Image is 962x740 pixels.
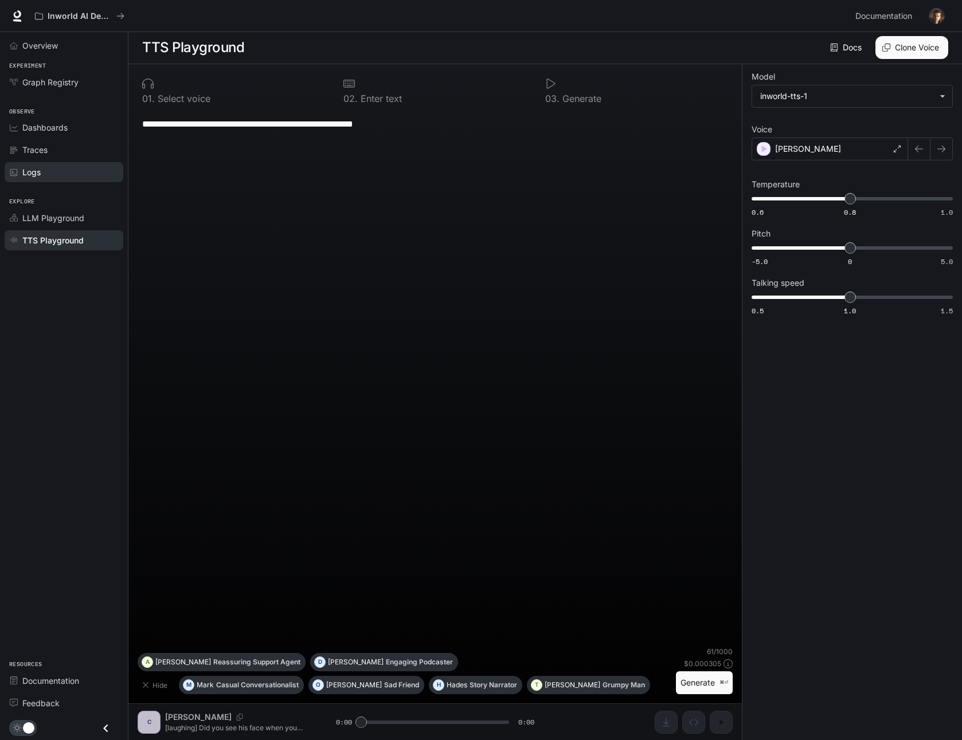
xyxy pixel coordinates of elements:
a: Traces [5,140,123,160]
p: Inworld AI Demos [48,11,112,21]
button: O[PERSON_NAME]Sad Friend [308,676,424,694]
button: Close drawer [93,717,119,740]
span: Logs [22,166,41,178]
a: Graph Registry [5,72,123,92]
a: Logs [5,162,123,182]
button: Generate⌘⏎ [676,671,733,695]
span: Graph Registry [22,76,79,88]
p: Hades [447,682,467,688]
span: Traces [22,144,48,156]
span: TTS Playground [22,234,84,246]
p: Model [752,73,775,81]
p: Engaging Podcaster [386,659,453,666]
a: TTS Playground [5,230,123,250]
p: Pitch [752,230,771,238]
span: 0 [848,257,852,266]
button: Clone Voice [875,36,948,59]
a: Docs [828,36,866,59]
a: Dashboards [5,117,123,137]
a: Overview [5,36,123,56]
a: Documentation [851,5,921,27]
p: [PERSON_NAME] [775,143,841,155]
button: Hide [138,676,174,694]
p: Talking speed [752,279,804,287]
button: A[PERSON_NAME]Reassuring Support Agent [138,653,306,671]
a: Feedback [5,693,123,713]
span: Documentation [22,675,79,687]
div: inworld-tts-1 [752,85,952,107]
button: User avatar [925,5,948,27]
p: Voice [752,125,772,133]
span: -5.0 [752,257,768,266]
span: Documentation [855,9,912,23]
p: 0 1 . [142,94,155,103]
span: Overview [22,40,58,52]
p: [PERSON_NAME] [545,682,600,688]
div: O [313,676,323,694]
div: A [142,653,152,671]
p: [PERSON_NAME] [328,659,384,666]
p: Enter text [358,94,402,103]
p: Grumpy Man [603,682,645,688]
span: Dark mode toggle [23,721,34,734]
div: M [183,676,194,694]
p: [PERSON_NAME] [155,659,211,666]
span: 0.5 [752,306,764,316]
span: Feedback [22,697,60,709]
div: H [433,676,444,694]
button: HHadesStory Narrator [429,676,522,694]
p: Temperature [752,180,800,188]
div: D [315,653,325,671]
span: 0.6 [752,207,764,217]
a: LLM Playground [5,208,123,228]
p: Select voice [155,94,210,103]
p: 0 3 . [545,94,560,103]
p: Sad Friend [384,682,419,688]
span: 1.5 [941,306,953,316]
p: ⌘⏎ [719,679,728,686]
div: inworld-tts-1 [760,90,934,102]
p: 0 2 . [343,94,358,103]
p: Mark [197,682,214,688]
span: 1.0 [844,306,856,316]
span: LLM Playground [22,212,84,224]
span: 5.0 [941,257,953,266]
span: 1.0 [941,207,953,217]
img: User avatar [929,8,945,24]
h1: TTS Playground [142,36,244,59]
button: D[PERSON_NAME]Engaging Podcaster [310,653,458,671]
span: 0.8 [844,207,856,217]
div: T [531,676,542,694]
p: Reassuring Support Agent [213,659,300,666]
p: [PERSON_NAME] [326,682,382,688]
span: Dashboards [22,121,68,133]
button: All workspaces [30,5,130,27]
p: Story Narrator [470,682,517,688]
a: Documentation [5,671,123,691]
p: 61 / 1000 [707,647,733,656]
p: Generate [560,94,601,103]
button: T[PERSON_NAME]Grumpy Man [527,676,650,694]
button: MMarkCasual Conversationalist [179,676,304,694]
p: $ 0.000305 [684,659,721,668]
p: Casual Conversationalist [216,682,299,688]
